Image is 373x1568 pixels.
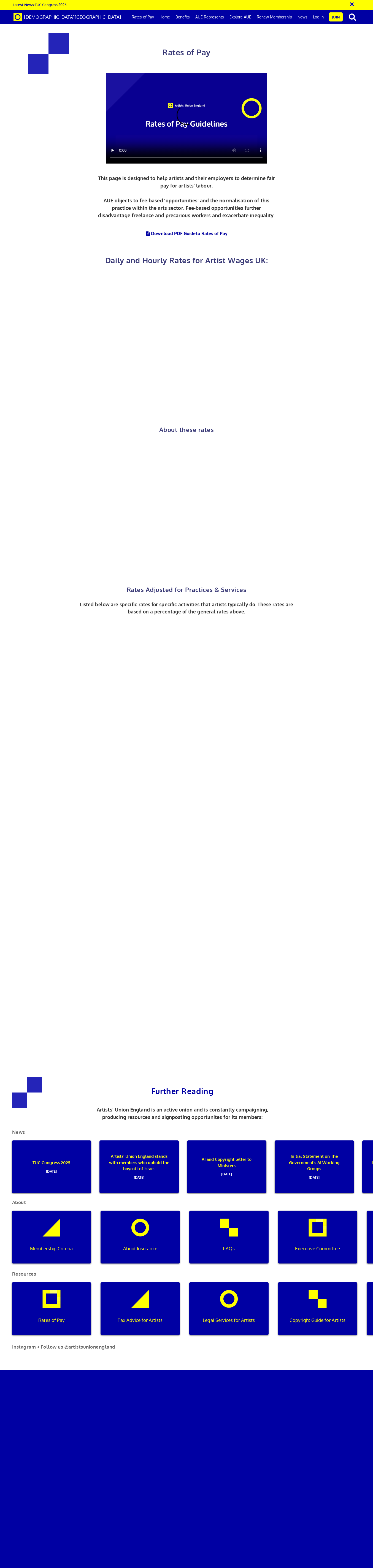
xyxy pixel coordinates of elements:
[274,1282,361,1335] a: Copyright Guide for Artists
[105,256,268,265] span: Daily and Hourly Rates for Artist Wages UK:
[162,47,210,57] span: Rates of Pay
[20,1160,83,1174] p: TUC Congress 2025
[24,14,121,20] span: [DEMOGRAPHIC_DATA][GEOGRAPHIC_DATA]
[95,1140,183,1193] a: Artists’ Union England stands with members who uphold the boycott of Israel[DATE]
[196,231,228,236] span: to Rates of Pay
[157,10,173,24] a: Home
[93,1106,272,1121] p: Artists’ Union England is an active union and is constantly campaigning, producing resources and ...
[151,1086,214,1096] span: Further Reading
[183,1140,271,1193] a: AI and Copyright letter to Ministers[DATE]
[8,1282,95,1335] a: Rates of Pay
[68,601,305,615] p: Listed below are specific rates for specific activities that artists typically do. These rates ar...
[104,1245,176,1252] p: About Insurance
[310,10,326,24] a: Log in
[16,1316,87,1324] p: Rates of Pay
[9,586,364,593] h2: Rates Adjusted for Practices & Services
[227,10,254,24] a: Explore AUE
[195,1169,258,1177] span: [DATE]
[295,10,310,24] a: News
[282,1153,346,1180] p: Initial Statement on The Government's AI Working Groups
[173,10,193,24] a: Benefits
[329,12,343,21] a: Join
[107,1172,171,1181] span: [DATE]
[185,1282,273,1335] a: Legal Services for Artists
[9,10,125,24] a: Brand [DEMOGRAPHIC_DATA][GEOGRAPHIC_DATA]
[274,1211,361,1263] a: Executive Committee
[193,10,227,24] a: AUE Represents
[282,1172,346,1181] span: [DATE]
[97,175,277,219] p: This page is designed to help artists and their employers to determine fair pay for artists’ labo...
[344,11,361,23] button: search
[96,1282,184,1335] a: Tax Advice for Artists
[16,1245,87,1252] p: Membership Criteria
[8,1140,95,1193] a: TUC Congress 2025[DATE]
[43,426,330,433] h2: About these rates
[96,1211,184,1263] a: About Insurance
[104,1316,176,1324] p: Tax Advice for Artists
[20,1166,83,1174] span: [DATE]
[271,1140,358,1193] a: Initial Statement on The Government's AI Working Groups[DATE]
[107,1153,171,1180] p: Artists’ Union England stands with members who uphold the boycott of Israel
[254,10,295,24] a: Renew Membership
[282,1316,353,1324] p: Copyright Guide for Artists
[282,1245,353,1252] p: Executive Committee
[195,1156,258,1177] p: AI and Copyright letter to Ministers
[13,2,71,7] a: Latest News:TUC Congress 2025 →
[8,1211,95,1263] a: Membership Criteria
[193,1316,264,1324] p: Legal Services for Artists
[145,231,228,236] a: Download PDF Guideto Rates of Pay
[129,10,157,24] a: Rates of Pay
[13,2,35,7] strong: Latest News:
[193,1245,264,1252] p: FAQs
[185,1211,273,1263] a: FAQs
